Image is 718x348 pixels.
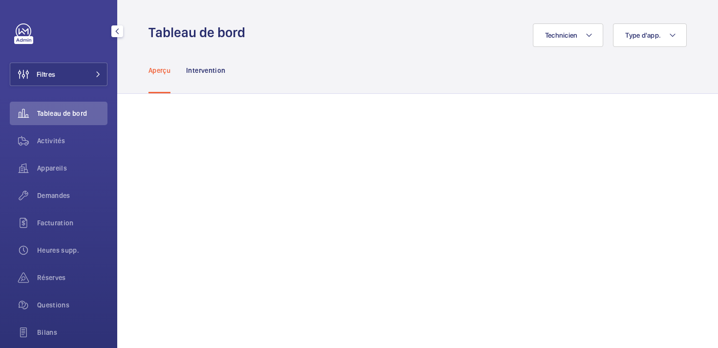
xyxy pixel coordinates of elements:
[37,191,107,200] span: Demandes
[10,63,107,86] button: Filtres
[148,23,251,42] h1: Tableau de bord
[625,31,661,39] span: Type d'app.
[533,23,604,47] button: Technicien
[37,245,107,255] span: Heures supp.
[37,109,107,118] span: Tableau de bord
[37,300,107,310] span: Questions
[148,65,170,75] p: Aperçu
[37,327,107,337] span: Bilans
[37,69,55,79] span: Filtres
[545,31,578,39] span: Technicien
[37,273,107,283] span: Réserves
[37,163,107,173] span: Appareils
[37,218,107,228] span: Facturation
[186,65,225,75] p: Intervention
[613,23,687,47] button: Type d'app.
[37,136,107,146] span: Activités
